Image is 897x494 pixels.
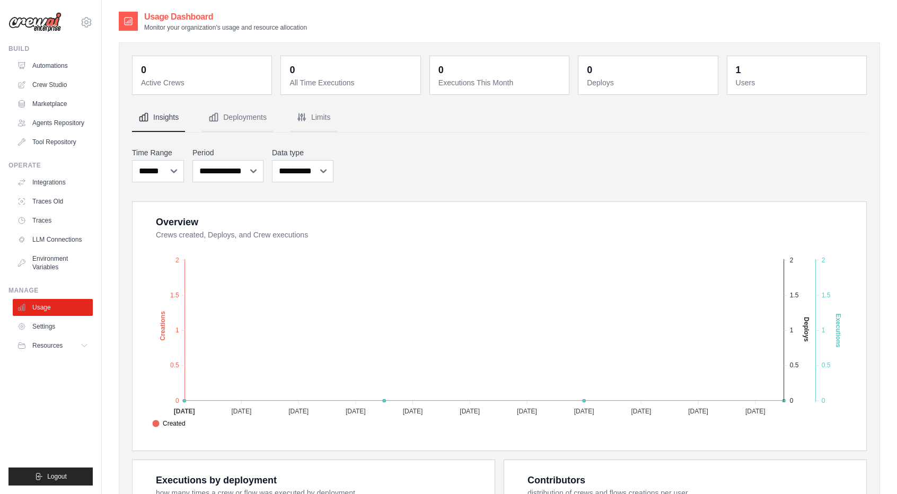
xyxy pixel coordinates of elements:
[13,212,93,229] a: Traces
[13,337,93,354] button: Resources
[132,147,184,158] label: Time Range
[289,63,295,77] div: 0
[141,63,146,77] div: 0
[790,327,794,334] tspan: 1
[170,361,179,369] tspan: 0.5
[13,193,93,210] a: Traces Old
[290,103,337,132] button: Limits
[13,134,93,151] a: Tool Repository
[175,327,179,334] tspan: 1
[141,77,265,88] dt: Active Crews
[13,231,93,248] a: LLM Connections
[736,63,741,77] div: 1
[156,473,277,488] div: Executions by deployment
[822,292,831,299] tspan: 1.5
[587,77,711,88] dt: Deploys
[688,408,708,415] tspan: [DATE]
[192,147,263,158] label: Period
[403,408,423,415] tspan: [DATE]
[822,397,825,404] tspan: 0
[13,299,93,316] a: Usage
[736,77,860,88] dt: Users
[8,467,93,486] button: Logout
[790,397,794,404] tspan: 0
[13,318,93,335] a: Settings
[631,408,651,415] tspan: [DATE]
[202,103,273,132] button: Deployments
[834,313,842,347] text: Executions
[170,292,179,299] tspan: 1.5
[13,250,93,276] a: Environment Variables
[803,317,810,342] text: Deploys
[13,114,93,131] a: Agents Repository
[822,257,825,264] tspan: 2
[175,397,179,404] tspan: 0
[144,23,307,32] p: Monitor your organization's usage and resource allocation
[13,174,93,191] a: Integrations
[8,12,61,32] img: Logo
[438,63,444,77] div: 0
[574,408,594,415] tspan: [DATE]
[156,215,198,230] div: Overview
[587,63,592,77] div: 0
[438,77,562,88] dt: Executions This Month
[174,408,195,415] tspan: [DATE]
[8,286,93,295] div: Manage
[460,408,480,415] tspan: [DATE]
[517,408,537,415] tspan: [DATE]
[132,103,185,132] button: Insights
[13,57,93,74] a: Automations
[13,95,93,112] a: Marketplace
[822,361,831,369] tspan: 0.5
[47,472,67,481] span: Logout
[13,76,93,93] a: Crew Studio
[132,103,867,132] nav: Tabs
[152,419,186,428] span: Created
[156,230,854,240] dt: Crews created, Deploys, and Crew executions
[175,257,179,264] tspan: 2
[790,257,794,264] tspan: 2
[745,408,766,415] tspan: [DATE]
[272,147,333,158] label: Data type
[790,361,799,369] tspan: 0.5
[232,408,252,415] tspan: [DATE]
[527,473,585,488] div: Contributors
[346,408,366,415] tspan: [DATE]
[144,11,307,23] h2: Usage Dashboard
[32,341,63,350] span: Resources
[822,327,825,334] tspan: 1
[8,161,93,170] div: Operate
[8,45,93,53] div: Build
[289,77,414,88] dt: All Time Executions
[159,311,166,341] text: Creations
[790,292,799,299] tspan: 1.5
[288,408,309,415] tspan: [DATE]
